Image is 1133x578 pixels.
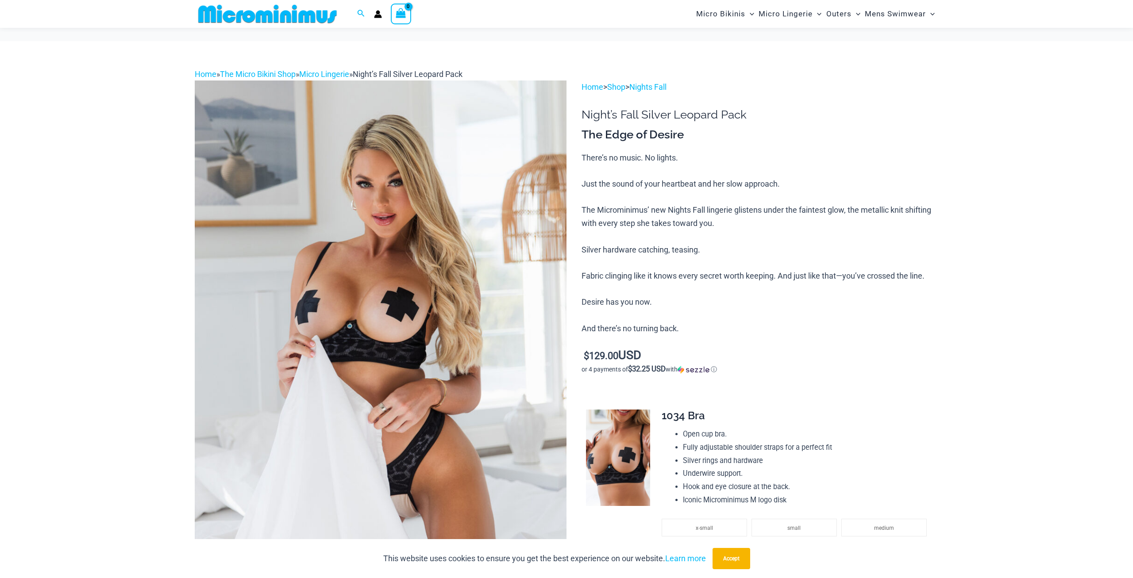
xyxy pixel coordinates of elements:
a: Account icon link [374,10,382,18]
li: Fully adjustable shoulder straps for a perfect fit [683,441,931,454]
span: Mens Swimwear [865,3,926,25]
a: Home [582,82,603,92]
span: Micro Bikinis [696,3,745,25]
span: 1034 Bra [662,409,705,422]
li: medium [841,519,927,536]
span: Menu Toggle [926,3,935,25]
span: Menu Toggle [813,3,821,25]
p: There’s no music. No lights. Just the sound of your heartbeat and her slow approach. The Micromin... [582,151,938,335]
div: or 4 payments of$32.25 USDwithSezzle Click to learn more about Sezzle [582,365,938,374]
p: > > [582,80,938,94]
a: Shop [607,82,625,92]
li: small [751,519,837,536]
span: Menu Toggle [745,3,754,25]
li: Hook and eye closure at the back. [683,480,931,494]
li: Underwire support. [683,467,931,480]
span: Micro Lingerie [759,3,813,25]
span: small [787,525,801,531]
button: Accept [713,548,750,569]
li: Silver rings and hardware [683,454,931,467]
span: » » » [195,69,462,79]
img: MM SHOP LOGO FLAT [195,4,340,24]
li: Open cup bra. [683,428,931,441]
bdi: 129.00 [584,350,618,361]
a: Nights Fall [629,82,667,92]
nav: Site Navigation [693,1,938,27]
a: Mens SwimwearMenu ToggleMenu Toggle [863,3,937,25]
a: Learn more [665,554,706,563]
li: Iconic Microminimus M logo disk [683,494,931,507]
p: USD [582,349,938,363]
a: The Micro Bikini Shop [220,69,296,79]
a: OutersMenu ToggleMenu Toggle [824,3,863,25]
span: Outers [826,3,852,25]
h1: Night’s Fall Silver Leopard Pack [582,108,938,122]
span: medium [874,525,894,531]
a: Search icon link [357,8,365,19]
a: Micro BikinisMenu ToggleMenu Toggle [694,3,756,25]
a: Micro Lingerie [299,69,349,79]
span: x-small [696,525,713,531]
img: Nights Fall Silver Leopard 1036 Bra [586,410,650,506]
span: $ [584,350,589,361]
a: Home [195,69,216,79]
span: Menu Toggle [852,3,860,25]
a: View Shopping Cart, empty [391,4,411,24]
p: This website uses cookies to ensure you get the best experience on our website. [383,552,706,565]
span: Night’s Fall Silver Leopard Pack [353,69,462,79]
span: $32.25 USD [628,364,666,373]
h3: The Edge of Desire [582,127,938,142]
li: x-small [662,519,747,536]
a: Micro LingerieMenu ToggleMenu Toggle [756,3,824,25]
img: Sezzle [678,366,709,374]
div: or 4 payments of with [582,365,938,374]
